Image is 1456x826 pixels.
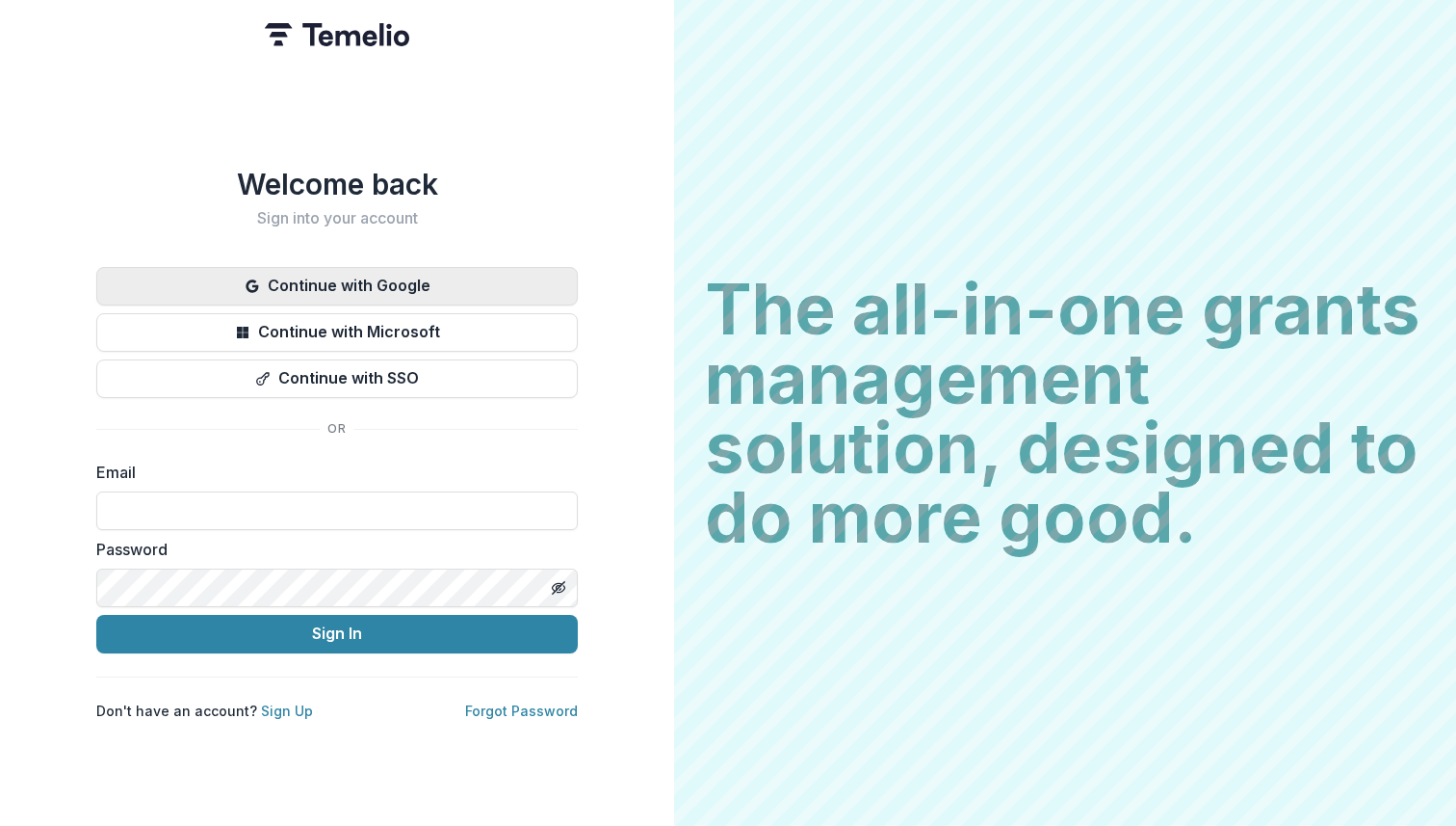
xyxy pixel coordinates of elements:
[96,701,313,721] p: Don't have an account?
[96,313,578,352] button: Continue with Microsoft
[96,167,578,201] h1: Welcome back
[265,23,409,46] img: Temelio
[261,703,313,719] a: Sign Up
[465,703,578,719] a: Forgot Password
[96,360,578,398] button: Continue with SSO
[543,573,574,603] button: Toggle password visibility
[96,461,566,484] label: Email
[96,615,578,653] button: Sign In
[96,209,578,227] h2: Sign into your account
[96,267,578,306] button: Continue with Google
[96,538,566,561] label: Password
